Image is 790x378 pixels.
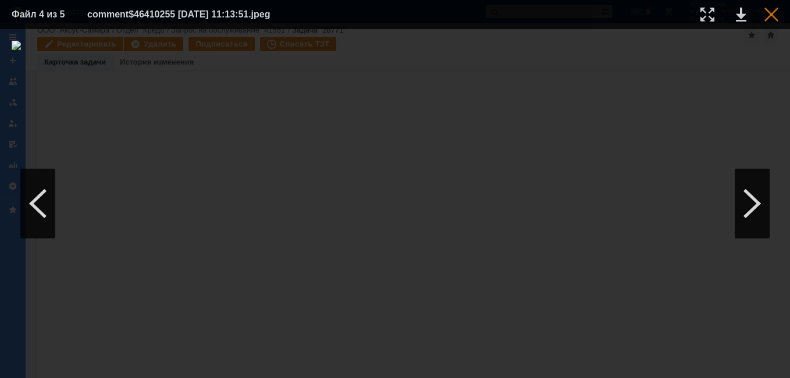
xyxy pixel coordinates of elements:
[20,169,55,238] div: Предыдущий файл
[12,41,778,366] img: download
[735,169,770,238] div: Следующий файл
[87,8,300,22] div: comment$46410255 [DATE] 11:13:51.jpeg
[12,10,70,19] div: Файл 4 из 5
[764,8,778,22] div: Закрыть окно (Esc)
[700,8,714,22] div: Увеличить масштаб
[736,8,746,22] div: Скачать файл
